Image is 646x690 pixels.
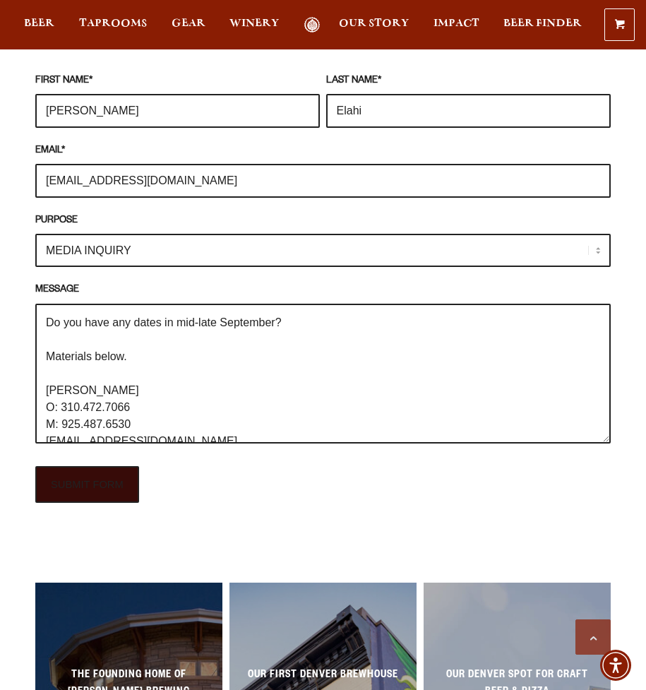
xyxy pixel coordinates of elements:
label: FIRST NAME [35,73,320,89]
label: PURPOSE [35,213,611,229]
label: EMAIL [35,143,611,159]
span: Impact [433,18,479,29]
abbr: required [61,146,65,156]
input: SUBMIT FORM [35,466,139,503]
a: Gear [172,17,205,33]
abbr: required [378,76,381,86]
span: Taprooms [79,18,147,29]
div: Accessibility Menu [600,650,631,681]
a: Winery [229,17,279,33]
a: Beer Finder [503,17,582,33]
span: Winery [229,18,279,29]
span: Beer Finder [503,18,582,29]
span: Beer [24,18,54,29]
a: Odell Home [294,17,330,33]
span: Gear [172,18,205,29]
abbr: required [89,76,92,86]
span: Our Story [339,18,409,29]
a: Our Story [339,17,409,33]
a: Impact [433,17,479,33]
a: Taprooms [79,17,147,33]
label: MESSAGE [35,282,611,298]
a: Scroll to top [575,619,611,655]
a: Beer [24,17,54,33]
label: LAST NAME [326,73,611,89]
